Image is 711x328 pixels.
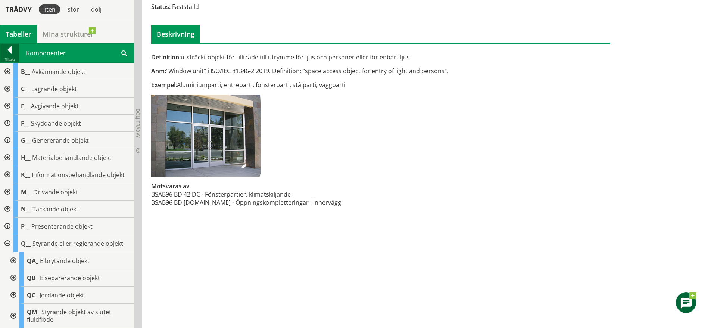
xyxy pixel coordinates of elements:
span: Sök i tabellen [121,49,127,57]
span: C__ [21,85,30,93]
div: dölj [87,4,106,14]
span: Täckande objekt [32,205,78,213]
div: Trädvy [1,5,36,13]
div: stor [63,4,84,14]
span: Anm: [151,67,166,75]
span: F__ [21,119,29,127]
td: 42.DC - Fönsterpartier, klimatskiljande [184,190,341,198]
span: QB_ [27,274,38,282]
span: H__ [21,154,31,162]
td: BSAB96 BD: [151,190,184,198]
div: Gå till informationssidan för CoClass Studio [6,287,134,304]
span: Avkännande objekt [32,68,85,76]
span: Q__ [21,239,31,248]
div: "Window unit" i ISO/IEC 81346-2:2019. Definition: "space access object for entry of light and per... [151,67,453,75]
div: Gå till informationssidan för CoClass Studio [6,304,134,328]
span: Jordande objekt [40,291,84,299]
span: Materialbehandlande objekt [32,154,112,162]
span: QM_ [27,308,40,316]
span: E__ [21,102,29,110]
span: Genererande objekt [32,136,89,145]
span: Styrande objekt av slutet fluidflöde [27,308,111,324]
a: Mina strukturer [37,25,99,43]
td: [DOMAIN_NAME] - Öppningskompletteringar i innervägg [184,198,341,207]
span: Fastställd [172,3,199,11]
span: Elbrytande objekt [40,257,90,265]
span: Presenterande objekt [31,222,93,230]
span: M__ [21,188,32,196]
span: B__ [21,68,30,76]
span: Skyddande objekt [31,119,81,127]
img: qqb-glasparti.jpg [151,95,261,177]
div: Gå till informationssidan för CoClass Studio [6,252,134,269]
span: Avgivande objekt [31,102,79,110]
span: Status: [151,3,171,11]
span: Motsvaras av [151,182,190,190]
td: BSAB96 BD: [151,198,184,207]
span: Exempel: [151,81,177,89]
div: utsträckt objekt för tillträde till utrymme för ljus och personer eller för enbart ljus [151,53,453,61]
span: P__ [21,222,30,230]
span: Elseparerande objekt [40,274,100,282]
div: Gå till informationssidan för CoClass Studio [6,269,134,287]
div: Aluminiumparti, entréparti, fönsterparti, stålparti, väggparti [151,81,453,89]
span: Drivande objekt [33,188,78,196]
span: G__ [21,136,31,145]
span: Definition: [151,53,181,61]
div: liten [39,4,60,14]
div: Beskrivning [151,25,200,43]
span: N__ [21,205,31,213]
span: Styrande eller reglerande objekt [32,239,123,248]
span: Dölj trädvy [135,109,141,138]
span: Informationsbehandlande objekt [32,171,125,179]
div: Tillbaka [0,56,19,62]
span: QA_ [27,257,38,265]
div: Komponenter [19,44,134,62]
span: QC_ [27,291,38,299]
span: Lagrande objekt [31,85,77,93]
span: K__ [21,171,30,179]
